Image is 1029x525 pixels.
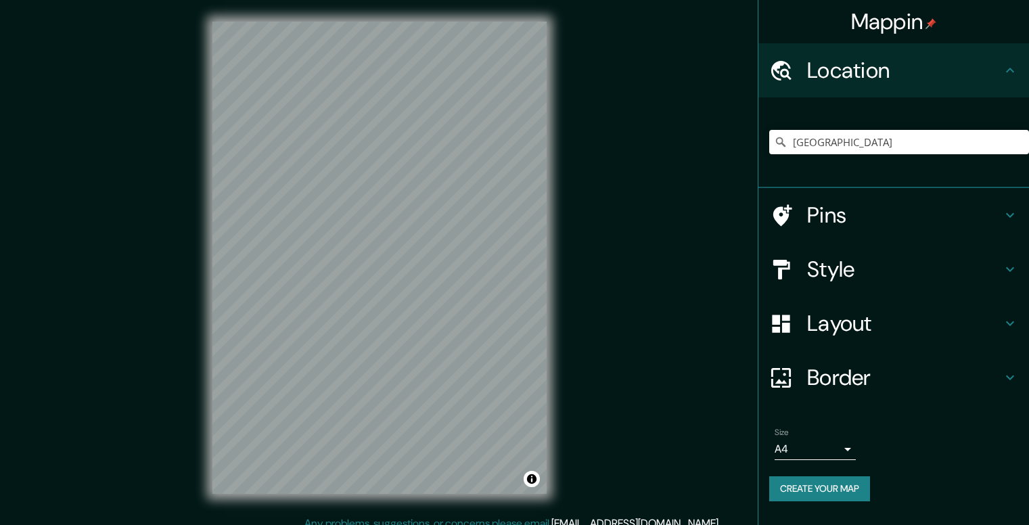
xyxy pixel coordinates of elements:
[769,130,1029,154] input: Pick your city or area
[925,18,936,29] img: pin-icon.png
[758,350,1029,405] div: Border
[758,242,1029,296] div: Style
[775,427,789,438] label: Size
[769,476,870,501] button: Create your map
[807,202,1002,229] h4: Pins
[212,22,547,494] canvas: Map
[807,57,1002,84] h4: Location
[758,188,1029,242] div: Pins
[758,43,1029,97] div: Location
[524,471,540,487] button: Toggle attribution
[758,296,1029,350] div: Layout
[807,310,1002,337] h4: Layout
[807,256,1002,283] h4: Style
[775,438,856,460] div: A4
[807,364,1002,391] h4: Border
[851,8,937,35] h4: Mappin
